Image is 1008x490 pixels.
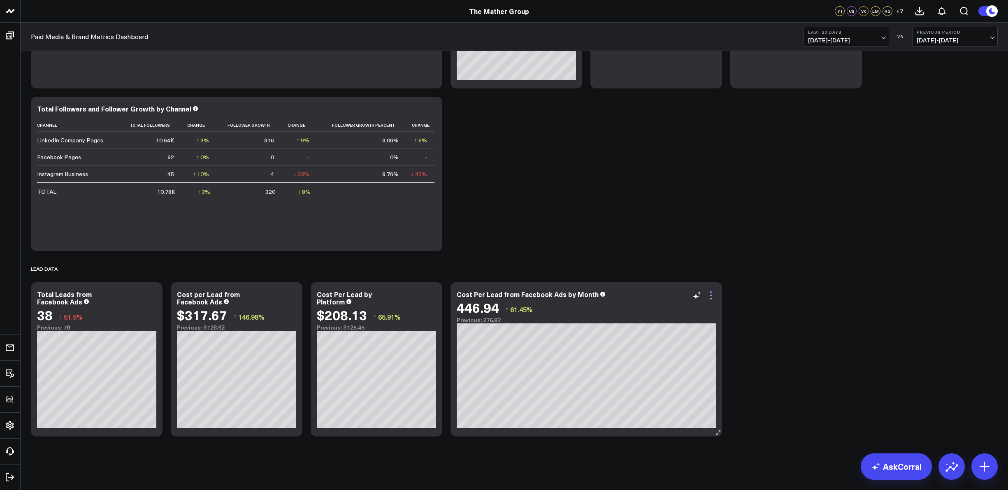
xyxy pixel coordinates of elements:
div: 316 [264,136,274,144]
th: Change [281,118,317,132]
div: ↑ 3% [196,136,209,144]
div: $208.13 [317,307,367,322]
div: ↑ 6% [414,136,427,144]
div: VS [893,34,908,39]
a: The Mather Group [469,7,529,16]
span: ↑ [233,311,237,322]
div: Previous: $125.45 [317,324,436,331]
div: Previous: $128.62 [177,324,296,331]
div: RG [883,6,892,16]
span: + 7 [896,8,903,14]
div: Total Followers and Follower Growth by Channel [37,104,191,113]
div: Previous: 276.82 [457,317,716,323]
div: Instagram Business [37,170,88,178]
button: Previous Period[DATE]-[DATE] [912,27,998,46]
div: 0 [271,153,274,161]
b: Last 30 Days [808,30,885,35]
div: 0% [390,153,399,161]
div: - [307,153,309,161]
a: Paid Media & Brand Metrics Dashboard [31,32,148,41]
span: 146.98% [238,312,265,321]
div: 3.06% [382,136,399,144]
span: 65.91% [378,312,401,321]
div: 9.76% [382,170,399,178]
div: ↑ 10% [193,170,209,178]
div: 10.64K [156,136,174,144]
div: ↑ 9% [297,136,309,144]
div: 446.94 [457,300,499,315]
th: Total Followers [119,118,181,132]
div: Facebook Pages [37,153,81,161]
div: VK [859,6,869,16]
a: AskCorral [861,453,932,480]
span: 61.45% [510,305,533,314]
div: Cost Per Lead by Platform [317,290,372,306]
th: Channel [37,118,119,132]
div: ↑ 8% [298,188,311,196]
button: Last 30 Days[DATE]-[DATE] [804,27,889,46]
span: [DATE] - [DATE] [917,37,993,44]
div: LinkedIn Company Pages [37,136,103,144]
div: ↓ 33% [293,170,309,178]
div: TOTAL [37,188,56,196]
th: Change [406,118,434,132]
div: 45 [167,170,174,178]
div: Cost Per Lead from Facebook Ads by Month [457,290,599,299]
div: Previous: 79 [37,324,156,331]
span: [DATE] - [DATE] [808,37,885,44]
div: YT [835,6,845,16]
div: 320 [265,188,275,196]
div: ↑ 0% [196,153,209,161]
div: LM [871,6,880,16]
th: Change [181,118,217,132]
b: Previous Period [917,30,993,35]
span: ↑ [505,304,509,315]
div: ↓ 43% [411,170,427,178]
div: 92 [167,153,174,161]
div: $317.67 [177,307,227,322]
div: ↑ 3% [197,188,210,196]
div: Total Leads from Facebook Ads [37,290,92,306]
th: Follower Growth Percent [317,118,406,132]
div: 4 [271,170,274,178]
div: Lead Data [31,259,58,278]
span: 51.9% [64,312,83,321]
div: - [425,153,427,161]
div: Cost per Lead from Facebook Ads [177,290,240,306]
div: 38 [37,307,53,322]
div: 10.78K [157,188,175,196]
th: Follower Growth [216,118,281,132]
div: CS [847,6,857,16]
span: ↓ [59,311,62,322]
button: +7 [894,6,904,16]
span: ↑ [373,311,376,322]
